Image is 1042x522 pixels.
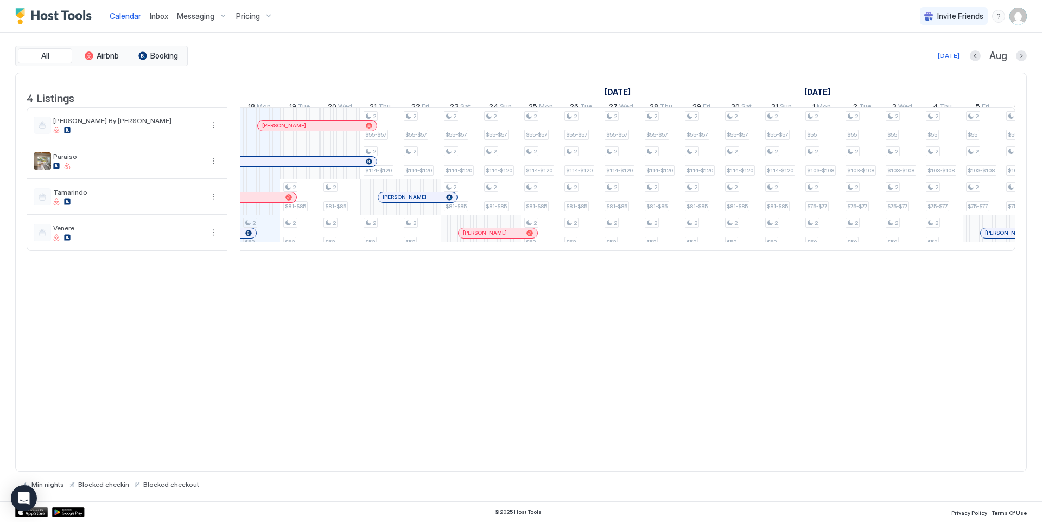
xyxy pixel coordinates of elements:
a: Privacy Policy [951,506,987,518]
span: $52 [687,239,696,246]
span: 2 [574,184,577,191]
span: $55-$57 [405,131,427,138]
span: $81-$85 [285,203,306,210]
span: 2 [774,148,778,155]
span: 18 [248,102,255,113]
span: 2 [373,220,376,227]
span: 2 [533,113,537,120]
span: Wed [338,102,352,113]
button: More options [207,226,220,239]
button: [DATE] [936,49,961,62]
div: listing image [34,152,51,170]
a: August 29, 2025 [690,100,713,115]
a: August 21, 2025 [367,100,393,115]
span: 2 [493,184,497,191]
span: Mon [257,102,271,113]
span: $81-$85 [526,203,547,210]
span: $81-$85 [325,203,346,210]
span: Venere [53,224,203,232]
a: Terms Of Use [992,506,1027,518]
span: 2 [694,113,697,120]
span: $103-$108 [847,167,874,174]
span: 2 [855,113,858,120]
span: $75-$77 [968,203,988,210]
span: $114-$120 [446,167,472,174]
a: August 18, 2025 [245,100,274,115]
div: menu [207,190,220,203]
div: tab-group [15,46,188,66]
span: 2 [373,148,376,155]
span: $114-$120 [566,167,593,174]
span: $55 [1008,131,1018,138]
span: $114-$120 [365,167,392,174]
span: Thu [378,102,391,113]
span: $52 [365,239,375,246]
span: Fri [982,102,989,113]
a: August 30, 2025 [728,100,754,115]
div: menu [992,10,1005,23]
span: 19 [289,102,296,113]
span: 2 [935,184,938,191]
span: $55-$57 [606,131,627,138]
span: Wed [898,102,912,113]
span: 2 [493,148,497,155]
span: Min nights [31,480,64,488]
span: $114-$120 [687,167,713,174]
span: $103-$108 [887,167,914,174]
span: [PERSON_NAME] [262,122,306,129]
span: Mon [817,102,831,113]
span: 2 [574,148,577,155]
span: $55 [887,131,897,138]
span: 2 [855,148,858,155]
span: $114-$120 [526,167,552,174]
a: Google Play Store [52,507,85,517]
span: 5 [976,102,980,113]
span: $114-$120 [486,167,512,174]
span: 28 [650,102,658,113]
span: 20 [328,102,336,113]
a: Host Tools Logo [15,8,97,24]
span: Tue [298,102,310,113]
a: August 24, 2025 [486,100,514,115]
span: 2 [493,113,497,120]
span: [PERSON_NAME] By [PERSON_NAME] [53,117,203,125]
span: Airbnb [97,51,119,61]
span: 2 [614,148,617,155]
span: $50 [807,239,817,246]
span: $103-$108 [1008,167,1035,174]
span: 2 [895,148,898,155]
button: Next month [1016,50,1027,61]
a: App Store [15,507,48,517]
span: 2 [774,113,778,120]
span: Sat [741,102,752,113]
span: $50 [927,239,937,246]
span: $50 [887,239,897,246]
a: August 28, 2025 [647,100,675,115]
span: 2 [935,148,938,155]
span: Privacy Policy [951,510,987,516]
span: 1 [812,102,815,113]
span: 2 [694,220,697,227]
span: 2 [815,113,818,120]
span: $52 [606,239,616,246]
span: 2 [935,220,938,227]
span: 2 [533,148,537,155]
span: Booking [150,51,178,61]
span: Wed [619,102,633,113]
span: 2 [975,148,979,155]
span: 2 [654,184,657,191]
span: $75-$77 [1008,203,1028,210]
span: 2 [734,113,738,120]
a: August 22, 2025 [409,100,432,115]
span: All [41,51,49,61]
span: Thu [939,102,952,113]
span: Tue [580,102,592,113]
span: 2 [654,220,657,227]
span: $114-$120 [405,167,432,174]
span: Fri [422,102,429,113]
button: All [18,48,72,63]
span: $50 [847,239,857,246]
span: 2 [453,113,456,120]
span: 26 [570,102,579,113]
a: September 1, 2025 [810,100,834,115]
